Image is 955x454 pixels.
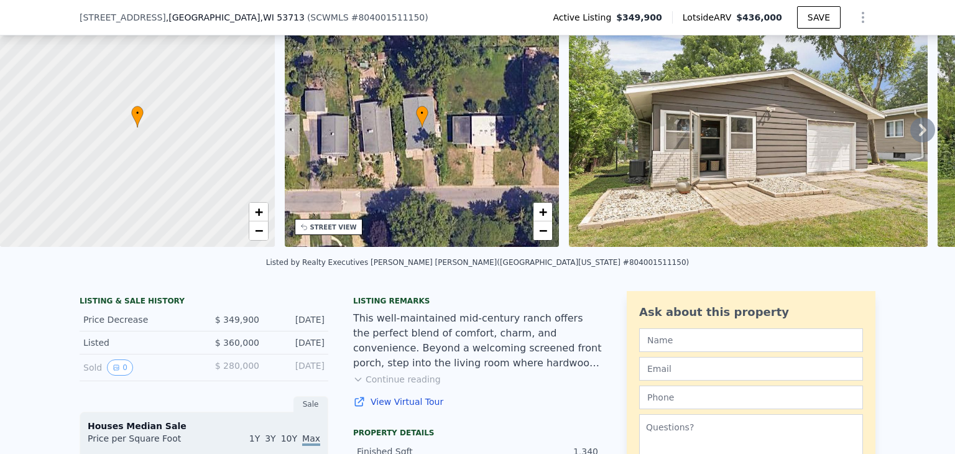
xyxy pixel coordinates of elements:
div: LISTING & SALE HISTORY [80,296,328,308]
div: Property details [353,428,602,438]
span: $436,000 [736,12,782,22]
div: Listed [83,336,194,349]
button: View historical data [107,359,133,376]
span: $ 280,000 [215,361,259,371]
span: 1Y [249,433,260,443]
span: Lotside ARV [683,11,736,24]
span: 3Y [265,433,275,443]
div: Ask about this property [639,303,863,321]
span: + [539,204,547,220]
div: Price per Square Foot [88,432,204,452]
img: Sale: 167158251 Parcel: 107747037 [569,8,928,247]
a: Zoom out [533,221,552,240]
span: , WI 53713 [260,12,304,22]
div: Listing remarks [353,296,602,306]
span: − [254,223,262,238]
div: [DATE] [269,359,325,376]
span: + [254,204,262,220]
a: Zoom in [249,203,268,221]
span: 10Y [281,433,297,443]
input: Name [639,328,863,352]
span: # 804001511150 [351,12,425,22]
a: Zoom in [533,203,552,221]
div: Sale [293,396,328,412]
span: $ 349,900 [215,315,259,325]
span: $ 360,000 [215,338,259,348]
div: [DATE] [269,336,325,349]
input: Phone [639,386,863,409]
div: Listed by Realty Executives [PERSON_NAME] [PERSON_NAME] ([GEOGRAPHIC_DATA][US_STATE] #804001511150) [266,258,689,267]
button: Continue reading [353,373,441,386]
span: , [GEOGRAPHIC_DATA] [166,11,305,24]
div: • [416,106,428,127]
span: Active Listing [553,11,616,24]
span: • [131,108,144,119]
a: Zoom out [249,221,268,240]
div: Houses Median Sale [88,420,320,432]
div: Price Decrease [83,313,194,326]
span: • [416,108,428,119]
div: STREET VIEW [310,223,357,232]
div: [DATE] [269,313,325,326]
div: • [131,106,144,127]
a: View Virtual Tour [353,396,602,408]
span: [STREET_ADDRESS] [80,11,166,24]
button: SAVE [797,6,841,29]
button: Show Options [851,5,875,30]
span: − [539,223,547,238]
span: SCWMLS [310,12,348,22]
div: Sold [83,359,194,376]
input: Email [639,357,863,381]
span: Max [302,433,320,446]
div: This well-maintained mid-century ranch offers the perfect blend of comfort, charm, and convenienc... [353,311,602,371]
div: ( ) [307,11,428,24]
span: $349,900 [616,11,662,24]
